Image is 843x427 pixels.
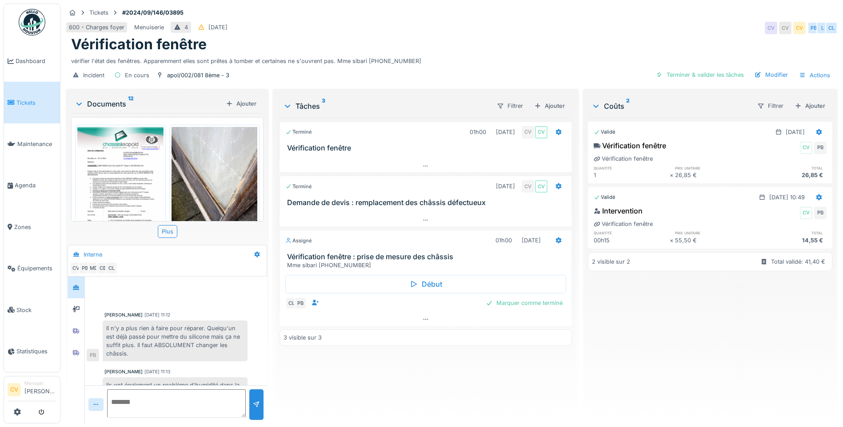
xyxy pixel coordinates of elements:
[16,99,56,107] span: Tickets
[791,100,829,112] div: Ajouter
[594,171,669,179] div: 1
[626,101,630,111] sup: 2
[287,253,568,261] h3: Vérification fenêtre : prise de mesure des châssis
[670,236,675,245] div: ×
[522,180,534,193] div: CV
[522,126,534,138] div: CV
[88,262,100,274] div: MD
[16,57,56,65] span: Dashboard
[482,297,566,309] div: Marquer comme terminé
[4,206,60,248] a: Zones
[594,230,669,236] h6: quantité
[769,193,805,202] div: [DATE] 10:49
[79,262,91,274] div: PB
[793,22,806,34] div: CV
[751,236,827,245] div: 14,55 €
[800,207,812,219] div: CV
[594,165,669,171] h6: quantité
[8,383,21,396] li: CV
[594,140,666,151] div: Vérification fenêtre
[592,257,630,266] div: 2 visible sur 2
[144,312,170,318] div: [DATE] 11:12
[535,126,547,138] div: CV
[594,128,615,136] div: Validé
[69,23,124,32] div: 600 - Charges foyer
[675,171,751,179] div: 26,85 €
[287,261,568,269] div: Mme sibari [PHONE_NUMBER]
[4,82,60,123] a: Tickets
[786,128,805,136] div: [DATE]
[675,230,751,236] h6: prix unitaire
[77,127,164,249] img: 18elj66cjptxdkgablut8wuu2rqm
[495,236,512,245] div: 01h00
[172,127,258,241] img: bpejyixbhl5bbd4gfzjqwdtva7yn
[765,22,777,34] div: CV
[89,8,108,17] div: Tickets
[470,128,486,136] div: 01h00
[285,128,312,136] div: Terminé
[8,380,56,401] a: CV Manager[PERSON_NAME]
[4,331,60,372] a: Statistiques
[807,22,820,34] div: PB
[751,171,827,179] div: 26,85 €
[493,99,527,112] div: Filtrer
[285,237,312,245] div: Assigné
[294,297,307,309] div: PB
[119,8,187,17] strong: #2024/09/146/03895
[287,198,568,207] h3: Demande de devis : remplacement des châssis défectueux
[103,377,248,401] div: Ils ont également un problème d'humidité dans la salle de bain (voir photo)
[125,71,149,79] div: En cours
[753,99,787,112] div: Filtrer
[496,128,515,136] div: [DATE]
[83,71,104,79] div: Incident
[96,262,109,274] div: CB
[594,220,653,228] div: Vérification fenêtre
[208,23,228,32] div: [DATE]
[4,40,60,82] a: Dashboard
[4,123,60,165] a: Maintenance
[84,250,102,259] div: Interne
[17,264,56,273] span: Équipements
[71,53,832,65] div: vérifier l'état des fenêtres. Apparemment elles sont prêtes à tomber et certaines ne s'ouvrent pa...
[19,9,45,36] img: Badge_color-CXgf-gQk.svg
[4,165,60,206] a: Agenda
[4,289,60,330] a: Stock
[816,22,829,34] div: L
[103,320,248,362] div: Il n'y a plus rien à faire pour réparer. Quelqu'un est déjà passé pour mettre du silicone mais ça...
[594,154,653,163] div: Vérification fenêtre
[675,236,751,245] div: 55,50 €
[322,101,325,111] sup: 3
[751,69,791,81] div: Modifier
[285,297,298,309] div: CL
[800,142,812,154] div: CV
[75,99,222,109] div: Documents
[24,380,56,399] li: [PERSON_NAME]
[16,347,56,356] span: Statistiques
[16,306,56,314] span: Stock
[14,223,56,231] span: Zones
[128,99,134,109] sup: 12
[283,101,489,111] div: Tâches
[522,236,541,245] div: [DATE]
[167,71,229,79] div: apol/002/081 8ème - 3
[652,69,747,81] div: Terminer & valider les tâches
[814,142,827,154] div: PB
[814,207,827,219] div: PB
[287,144,568,152] h3: Vérification fenêtre
[675,165,751,171] h6: prix unitaire
[4,248,60,289] a: Équipements
[144,368,170,375] div: [DATE] 11:13
[594,194,615,201] div: Validé
[594,236,669,245] div: 00h15
[751,165,827,171] h6: total
[771,257,825,266] div: Total validé: 41,40 €
[594,206,643,216] div: Intervention
[71,36,207,53] h1: Vérification fenêtre
[104,368,143,375] div: [PERSON_NAME]
[105,262,118,274] div: CL
[496,182,515,190] div: [DATE]
[531,100,568,112] div: Ajouter
[17,140,56,148] span: Maintenance
[184,23,188,32] div: 4
[134,23,164,32] div: Menuiserie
